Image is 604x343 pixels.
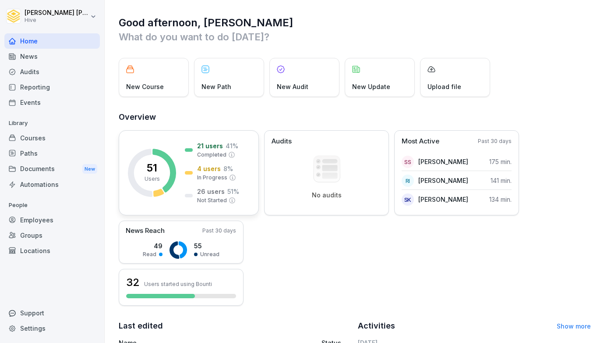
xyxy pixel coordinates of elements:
[418,195,468,204] p: [PERSON_NAME]
[402,136,439,146] p: Most Active
[143,250,156,258] p: Read
[4,49,100,64] a: News
[197,174,227,182] p: In Progress
[4,161,100,177] a: DocumentsNew
[126,275,140,290] h3: 32
[4,228,100,243] a: Groups
[4,64,100,79] a: Audits
[202,227,236,235] p: Past 30 days
[144,281,212,287] p: Users started using Bounti
[4,177,100,192] a: Automations
[4,79,100,95] a: Reporting
[197,141,223,150] p: 21 users
[197,151,226,159] p: Completed
[4,130,100,146] a: Courses
[489,195,512,204] p: 134 min.
[272,136,292,146] p: Audits
[402,193,414,206] div: SK
[119,111,591,123] h2: Overview
[226,141,238,150] p: 41 %
[25,9,88,17] p: [PERSON_NAME] [PERSON_NAME]
[4,321,100,336] a: Settings
[145,175,160,183] p: Users
[4,212,100,228] a: Employees
[4,95,100,110] a: Events
[491,176,512,185] p: 141 min.
[82,164,97,174] div: New
[4,116,100,130] p: Library
[227,187,239,196] p: 51 %
[4,146,100,161] a: Paths
[4,243,100,258] a: Locations
[201,82,231,91] p: New Path
[119,320,352,332] h2: Last edited
[126,226,165,236] p: News Reach
[489,157,512,166] p: 175 min.
[427,82,461,91] p: Upload file
[4,198,100,212] p: People
[25,17,88,23] p: Hive
[4,33,100,49] a: Home
[200,250,219,258] p: Unread
[197,197,227,204] p: Not Started
[418,157,468,166] p: [PERSON_NAME]
[194,241,219,250] p: 55
[358,320,395,332] h2: Activities
[197,187,225,196] p: 26 users
[119,30,591,44] p: What do you want to do [DATE]?
[197,164,221,173] p: 4 users
[402,156,414,168] div: SS
[478,137,512,145] p: Past 30 days
[418,176,468,185] p: [PERSON_NAME]
[4,305,100,321] div: Support
[147,163,157,173] p: 51
[277,82,308,91] p: New Audit
[402,175,414,187] div: RI
[4,161,100,177] div: Documents
[557,322,591,330] a: Show more
[312,191,342,199] p: No audits
[119,16,591,30] h1: Good afternoon, [PERSON_NAME]
[126,82,164,91] p: New Course
[143,241,162,250] p: 49
[352,82,390,91] p: New Update
[223,164,233,173] p: 8 %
